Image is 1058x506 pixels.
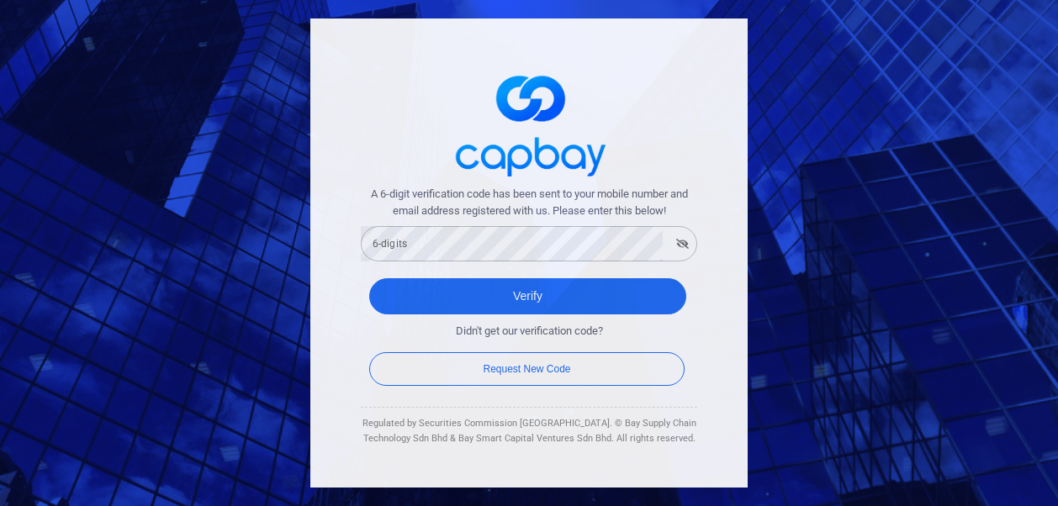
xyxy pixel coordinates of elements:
span: A 6-digit verification code has been sent to your mobile number and email address registered with... [361,186,697,221]
div: Regulated by Securities Commission [GEOGRAPHIC_DATA]. © Bay Supply Chain Technology Sdn Bhd & Bay... [361,416,697,445]
button: Verify [369,278,686,314]
span: Didn't get our verification code? [456,323,603,340]
img: logo [445,61,613,186]
button: Request New Code [369,352,685,386]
